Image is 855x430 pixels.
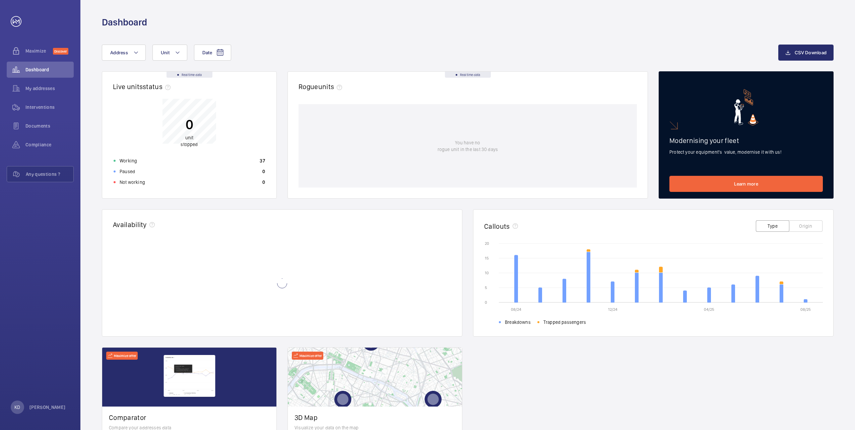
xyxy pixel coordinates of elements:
p: Working [120,157,137,164]
p: [PERSON_NAME] [29,404,66,411]
span: status [143,82,173,91]
span: Date [202,50,212,55]
span: CSV Download [795,50,827,55]
text: 12/24 [608,307,617,312]
h2: Modernising your fleet [669,136,823,145]
button: CSV Download [778,45,834,61]
p: Not working [120,179,145,186]
button: Address [102,45,146,61]
p: Paused [120,168,135,175]
img: marketing-card.svg [734,89,759,126]
button: Origin [789,220,823,232]
div: Maximize offer [292,352,323,360]
div: Maximize offer [106,352,138,360]
button: Type [756,220,789,232]
div: Real time data [445,72,491,78]
p: 0 [262,179,265,186]
text: 08/24 [511,307,521,312]
div: Real time data [167,72,212,78]
p: You have no rogue unit in the last 30 days [438,139,498,153]
h2: Availability [113,220,147,229]
span: Documents [25,123,74,129]
span: Trapped passengers [543,319,586,326]
text: 0 [485,300,487,305]
p: KD [14,404,20,411]
span: Dashboard [25,66,74,73]
text: 08/25 [800,307,811,312]
span: My addresses [25,85,74,92]
span: Maximize [25,48,53,54]
h2: Comparator [109,413,270,422]
h2: 3D Map [294,413,455,422]
h2: Callouts [484,222,510,230]
p: 0 [181,116,198,133]
span: Unit [161,50,170,55]
h2: Live units [113,82,173,91]
span: Compliance [25,141,74,148]
span: Interventions [25,104,74,111]
a: Learn more [669,176,823,192]
p: 37 [260,157,265,164]
h2: Rogue [299,82,345,91]
p: 0 [262,168,265,175]
button: Date [194,45,231,61]
text: 04/25 [704,307,714,312]
span: Breakdowns [505,319,531,326]
p: Protect your equipment's value, modernise it with us! [669,149,823,155]
span: units [318,82,345,91]
h1: Dashboard [102,16,147,28]
button: Unit [152,45,187,61]
span: Any questions ? [26,171,73,177]
text: 20 [485,241,489,246]
text: 5 [485,285,487,290]
text: 10 [485,271,489,275]
p: unit [181,134,198,148]
span: Discover [53,48,68,55]
text: 15 [485,256,489,261]
span: Address [110,50,128,55]
span: stopped [181,142,198,147]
